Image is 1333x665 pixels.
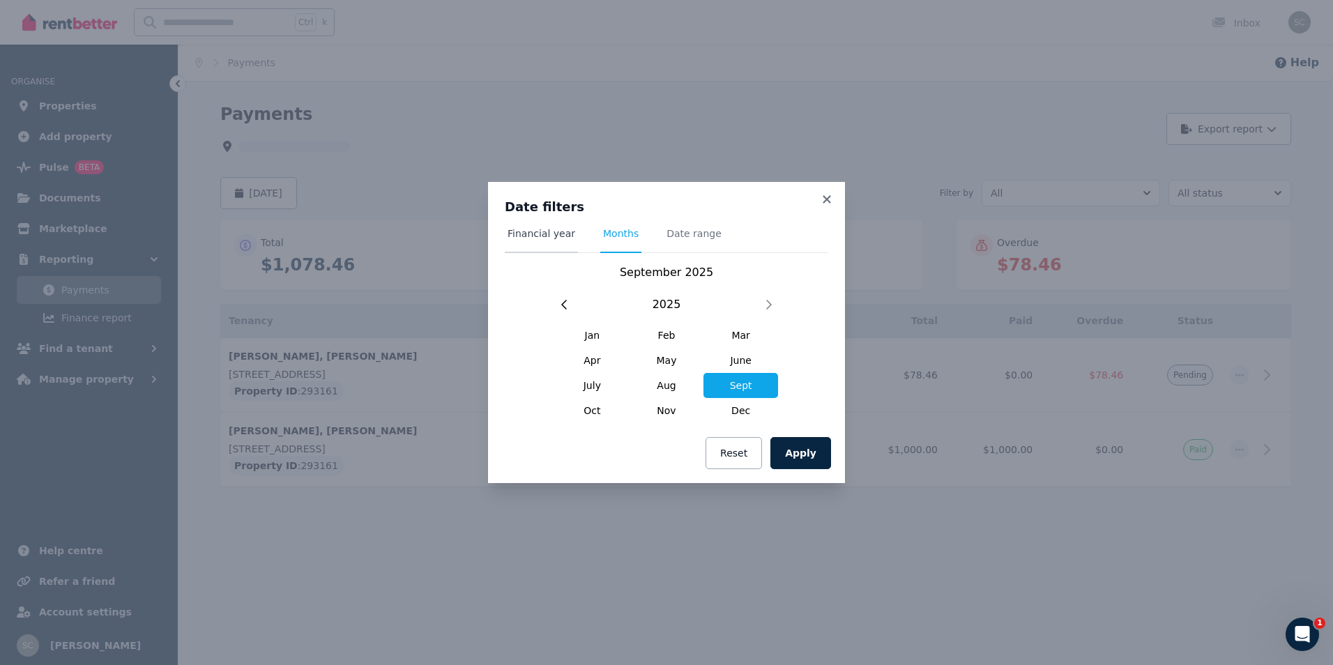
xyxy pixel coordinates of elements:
span: 2025 [653,296,681,313]
span: June [703,348,778,373]
span: September 2025 [620,266,713,279]
button: Apply [770,437,831,469]
span: Mar [703,323,778,348]
span: Financial year [508,227,575,240]
span: Date range [666,227,722,240]
span: Sept [703,373,778,398]
span: 1 [1314,618,1325,629]
span: Jan [555,323,630,348]
button: Reset [706,437,762,469]
span: Oct [555,398,630,423]
span: May [630,348,704,373]
span: Apr [555,348,630,373]
span: Nov [630,398,704,423]
span: Months [603,227,639,240]
span: Dec [703,398,778,423]
h3: Date filters [505,199,828,215]
span: July [555,373,630,398]
span: Feb [630,323,704,348]
span: Aug [630,373,704,398]
iframe: Intercom live chat [1286,618,1319,651]
nav: Tabs [505,227,828,253]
